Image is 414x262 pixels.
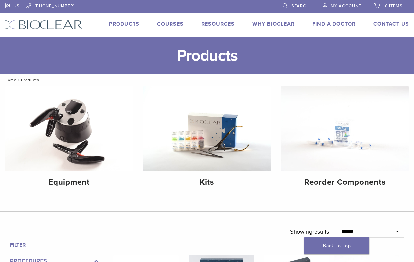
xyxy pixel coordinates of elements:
[149,177,266,188] h4: Kits
[281,86,409,171] img: Reorder Components
[5,20,82,29] img: Bioclear
[10,241,99,249] h4: Filter
[331,3,361,9] span: My Account
[291,3,310,9] span: Search
[10,177,128,188] h4: Equipment
[157,21,184,27] a: Courses
[252,21,295,27] a: Why Bioclear
[201,21,235,27] a: Resources
[385,3,403,9] span: 0 items
[373,21,409,27] a: Contact Us
[5,86,133,193] a: Equipment
[17,78,21,82] span: /
[109,21,139,27] a: Products
[143,86,271,193] a: Kits
[312,21,356,27] a: Find A Doctor
[286,177,404,188] h4: Reorder Components
[281,86,409,193] a: Reorder Components
[304,237,369,254] a: Back To Top
[3,78,17,82] a: Home
[143,86,271,171] img: Kits
[290,225,329,238] p: Showing results
[5,86,133,171] img: Equipment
